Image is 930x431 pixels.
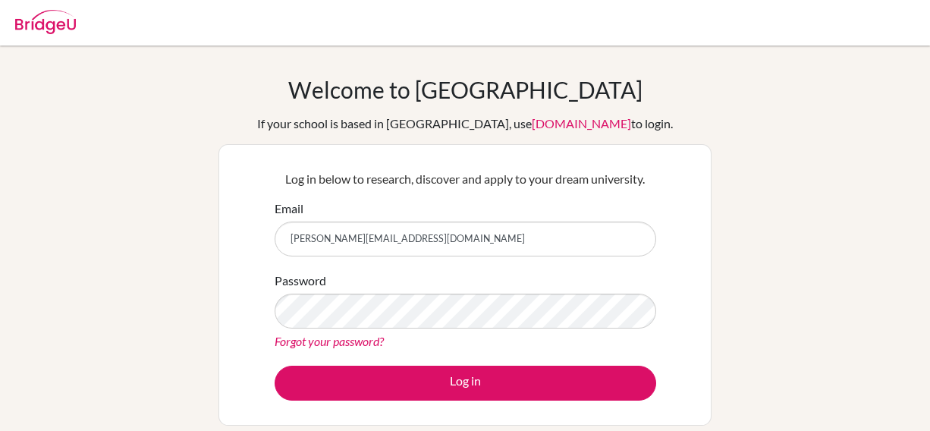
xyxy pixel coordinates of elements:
h1: Welcome to [GEOGRAPHIC_DATA] [288,76,643,103]
a: [DOMAIN_NAME] [532,116,631,131]
label: Password [275,272,326,290]
img: Bridge-U [15,10,76,34]
label: Email [275,200,303,218]
button: Log in [275,366,656,401]
div: If your school is based in [GEOGRAPHIC_DATA], use to login. [257,115,673,133]
p: Log in below to research, discover and apply to your dream university. [275,170,656,188]
a: Forgot your password? [275,334,384,348]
